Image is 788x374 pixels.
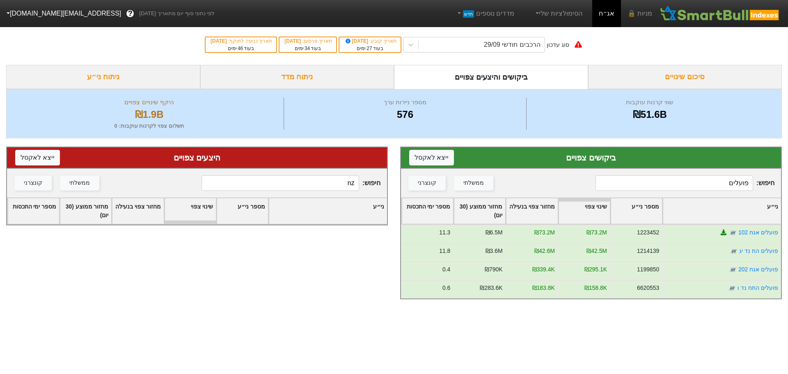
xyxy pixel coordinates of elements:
[17,98,282,107] div: היקף שינויים צפויים
[394,65,588,89] div: ביקושים והיצעים צפויים
[284,38,302,44] span: [DATE]
[532,284,555,292] div: ₪183.8K
[611,198,662,224] div: Toggle SortBy
[409,150,454,165] button: ייצא לאקסל
[210,37,272,45] div: תאריך כניסה לתוקף :
[637,265,659,274] div: 1199850
[532,265,555,274] div: ₪339.4K
[485,265,502,274] div: ₪790K
[439,247,450,255] div: 11.8
[529,107,771,122] div: ₪51.6B
[588,65,782,89] div: סיכום שינויים
[637,247,659,255] div: 1214139
[128,8,133,19] span: ?
[60,198,111,224] div: Toggle SortBy
[112,198,163,224] div: Toggle SortBy
[305,46,310,51] span: 34
[202,175,380,191] span: חיפוש :
[14,176,52,190] button: קונצרני
[367,46,372,51] span: 27
[547,41,569,49] div: סוג עדכון
[69,179,90,188] div: ממשלתי
[24,179,42,188] div: קונצרני
[728,284,736,292] img: tase link
[409,151,773,164] div: ביקושים צפויים
[663,198,781,224] div: Toggle SortBy
[6,65,200,89] div: ניתוח ני״ע
[637,284,659,292] div: 6620553
[659,5,781,22] img: SmartBull
[534,247,555,255] div: ₪42.6M
[17,122,282,130] div: תשלום צפוי לקרנות עוקבות : 0
[506,198,557,224] div: Toggle SortBy
[559,198,610,224] div: Toggle SortBy
[454,176,493,190] button: ממשלתי
[596,175,774,191] span: חיפוש :
[730,247,738,255] img: tase link
[486,228,503,237] div: ₪6.5M
[344,37,396,45] div: תאריך קובע :
[529,98,771,107] div: שווי קרנות עוקבות
[442,284,450,292] div: 0.6
[210,45,272,52] div: בעוד ימים
[452,5,518,22] a: מדדים נוספיםחדש
[418,179,436,188] div: קונצרני
[584,265,607,274] div: ₪295.1K
[200,65,394,89] div: ניתוח מדד
[531,5,586,22] a: הסימולציות שלי
[442,265,450,274] div: 0.4
[586,247,607,255] div: ₪42.5M
[165,198,216,224] div: Toggle SortBy
[534,228,555,237] div: ₪73.2M
[738,266,778,273] a: פועלים אגח 202
[284,45,332,52] div: בעוד ימים
[15,151,379,164] div: היצעים צפויים
[486,247,503,255] div: ₪3.6M
[480,284,502,292] div: ₪283.6K
[284,37,332,45] div: תאריך פרסום :
[729,229,737,237] img: tase link
[286,98,524,107] div: מספר ניירות ערך
[454,198,505,224] div: Toggle SortBy
[402,198,453,224] div: Toggle SortBy
[238,46,243,51] span: 46
[139,9,214,18] span: לפי נתוני סוף יום מתאריך [DATE]
[202,175,359,191] input: 371 רשומות...
[60,176,99,190] button: ממשלתי
[8,198,59,224] div: Toggle SortBy
[584,284,607,292] div: ₪158.8K
[211,38,228,44] span: [DATE]
[739,248,778,254] a: פועלים הת נד יג
[408,176,446,190] button: קונצרני
[484,40,541,50] div: הרכבים חודשי 29/09
[344,45,396,52] div: בעוד ימים
[15,150,60,165] button: ייצא לאקסל
[596,175,753,191] input: 205 רשומות...
[637,228,659,237] div: 1223452
[217,198,268,224] div: Toggle SortBy
[344,38,370,44] span: [DATE]
[729,266,737,274] img: tase link
[439,228,450,237] div: 11.3
[738,229,778,236] a: פועלים אגח 102
[286,107,524,122] div: 576
[738,285,778,291] a: פועלים התח נד ו
[463,10,474,18] span: חדש
[586,228,607,237] div: ₪73.2M
[17,107,282,122] div: ₪1.9B
[463,179,484,188] div: ממשלתי
[269,198,387,224] div: Toggle SortBy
